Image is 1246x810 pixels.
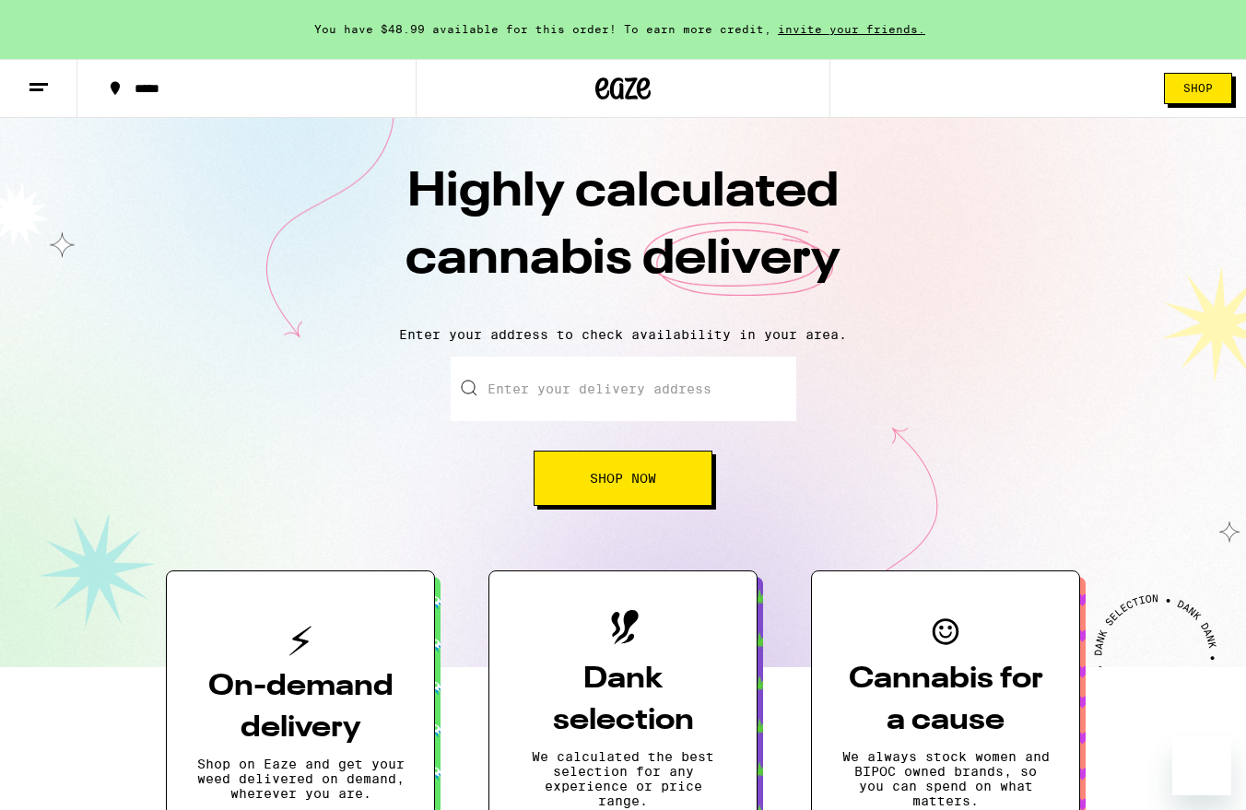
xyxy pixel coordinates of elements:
[841,749,1050,808] p: We always stock women and BIPOC owned brands, so you can spend on what matters.
[841,659,1050,742] h3: Cannabis for a cause
[300,159,946,312] h1: Highly calculated cannabis delivery
[590,472,656,485] span: Shop Now
[314,23,771,35] span: You have $48.99 available for this order! To earn more credit,
[451,357,796,421] input: Enter your delivery address
[196,757,405,801] p: Shop on Eaze and get your weed delivered on demand, wherever you are.
[1183,83,1213,94] span: Shop
[1150,73,1246,104] a: Shop
[196,666,405,749] h3: On-demand delivery
[534,451,712,506] button: Shop Now
[1172,736,1231,795] iframe: Button to launch messaging window
[18,327,1228,342] p: Enter your address to check availability in your area.
[1164,73,1232,104] button: Shop
[771,23,932,35] span: invite your friends.
[519,749,727,808] p: We calculated the best selection for any experience or price range.
[519,659,727,742] h3: Dank selection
